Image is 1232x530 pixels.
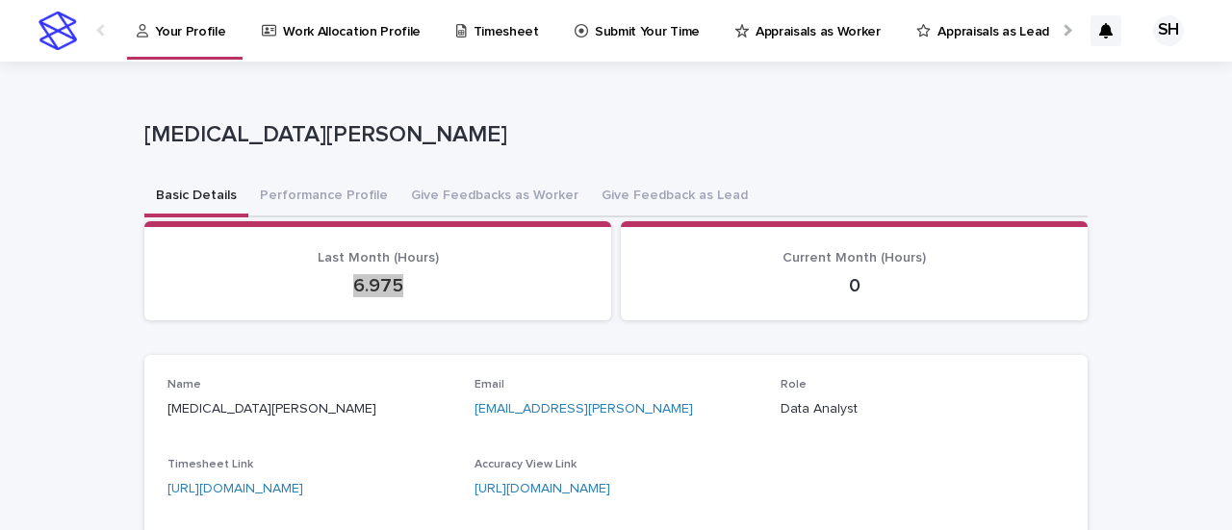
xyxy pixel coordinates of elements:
[783,251,926,265] span: Current Month (Hours)
[644,274,1065,297] p: 0
[781,379,807,391] span: Role
[781,399,1065,419] p: Data Analyst
[1153,15,1184,46] div: SH
[475,402,693,416] a: [EMAIL_ADDRESS][PERSON_NAME]
[144,121,1080,149] p: [MEDICAL_DATA][PERSON_NAME]
[167,399,451,419] p: [MEDICAL_DATA][PERSON_NAME]
[167,379,201,391] span: Name
[475,459,577,470] span: Accuracy View Link
[167,274,588,297] p: 6.975
[167,482,303,495] a: [URL][DOMAIN_NAME]
[399,177,590,217] button: Give Feedbacks as Worker
[167,459,253,470] span: Timesheet Link
[475,482,610,495] a: [URL][DOMAIN_NAME]
[590,177,759,217] button: Give Feedback as Lead
[248,177,399,217] button: Performance Profile
[38,12,77,50] img: stacker-logo-s-only.png
[475,379,504,391] span: Email
[318,251,439,265] span: Last Month (Hours)
[144,177,248,217] button: Basic Details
